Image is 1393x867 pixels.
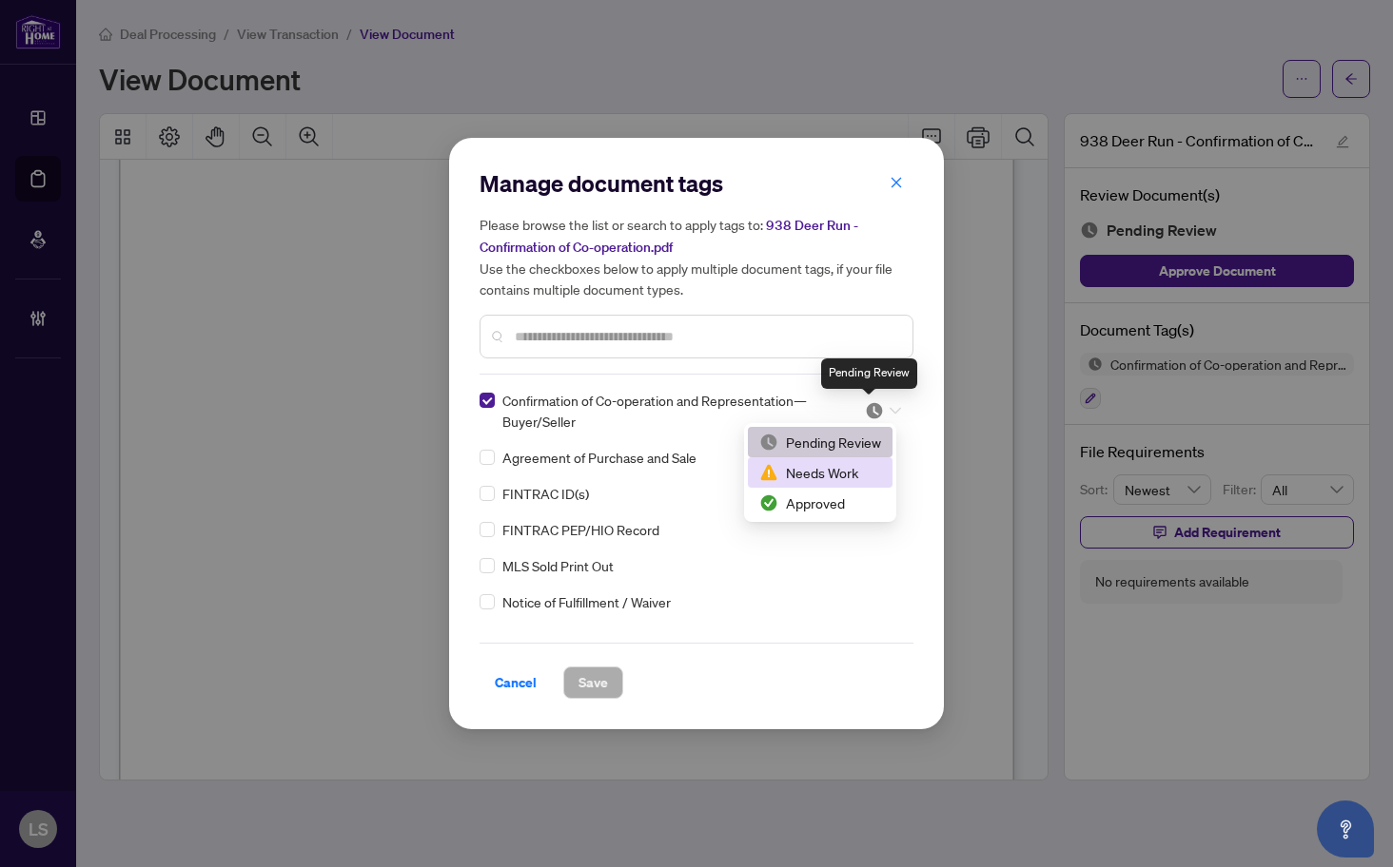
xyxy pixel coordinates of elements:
[480,168,913,199] h2: Manage document tags
[759,433,778,452] img: status
[759,463,778,482] img: status
[480,214,913,299] h5: Please browse the list or search to apply tags to: Use the checkboxes below to apply multiple doc...
[502,447,696,468] span: Agreement of Purchase and Sale
[759,462,881,483] div: Needs Work
[502,390,842,432] span: Confirmation of Co-operation and Representation—Buyer/Seller
[890,176,903,189] span: close
[480,666,552,699] button: Cancel
[563,666,623,699] button: Save
[759,493,778,512] img: status
[759,432,881,453] div: Pending Review
[502,555,614,576] span: MLS Sold Print Out
[502,519,659,540] span: FINTRAC PEP/HIO Record
[865,401,901,420] span: Pending Review
[1317,800,1374,857] button: Open asap
[748,427,893,457] div: Pending Review
[748,488,893,518] div: Approved
[821,358,917,389] div: Pending Review
[502,483,589,504] span: FINTRAC ID(s)
[759,492,881,513] div: Approved
[748,457,893,488] div: Needs Work
[495,667,537,698] span: Cancel
[502,591,671,612] span: Notice of Fulfillment / Waiver
[865,401,884,420] img: status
